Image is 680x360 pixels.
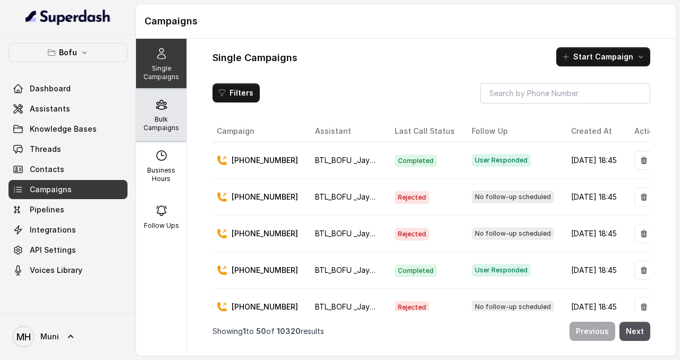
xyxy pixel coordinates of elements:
[395,191,429,204] span: Rejected
[472,154,531,167] span: User Responded
[243,327,246,336] span: 1
[144,13,667,30] h1: Campaigns
[563,216,626,252] td: [DATE] 18:45
[463,121,563,142] th: Follow Up
[212,121,307,142] th: Campaign
[277,327,301,336] span: 10320
[59,46,77,59] p: Bofu
[395,155,437,167] span: Completed
[8,220,127,239] a: Integrations
[30,83,71,94] span: Dashboard
[16,331,31,342] text: MH
[232,302,298,312] p: [PHONE_NUMBER]
[315,156,390,165] span: BTL_BOFU _Jaynagar
[30,104,70,114] span: Assistants
[8,180,127,199] a: Campaigns
[8,119,127,139] a: Knowledge Bases
[232,192,298,202] p: [PHONE_NUMBER]
[395,228,429,241] span: Rejected
[395,301,429,314] span: Rejected
[315,192,390,201] span: BTL_BOFU _Jaynagar
[480,83,650,104] input: Search by Phone Number
[30,225,76,235] span: Integrations
[30,265,82,276] span: Voices Library
[8,322,127,352] a: Muni
[144,221,179,230] p: Follow Ups
[472,227,554,240] span: No follow-up scheduled
[8,140,127,159] a: Threads
[8,160,127,179] a: Contacts
[8,43,127,62] button: Bofu
[472,191,554,203] span: No follow-up scheduled
[8,200,127,219] a: Pipelines
[563,289,626,325] td: [DATE] 18:45
[140,64,182,81] p: Single Campaigns
[30,164,64,175] span: Contacts
[212,83,260,102] button: Filters
[256,327,266,336] span: 50
[395,264,437,277] span: Completed
[315,229,390,238] span: BTL_BOFU _Jaynagar
[626,121,663,142] th: Action
[232,228,298,239] p: [PHONE_NUMBER]
[140,166,182,183] p: Business Hours
[212,326,324,337] p: Showing to of results
[472,301,554,313] span: No follow-up scheduled
[232,155,298,166] p: [PHONE_NUMBER]
[8,79,127,98] a: Dashboard
[8,261,127,280] a: Voices Library
[307,121,386,142] th: Assistant
[30,184,72,195] span: Campaigns
[140,115,182,132] p: Bulk Campaigns
[25,8,111,25] img: light.svg
[563,142,626,179] td: [DATE] 18:45
[563,121,626,142] th: Created At
[563,179,626,216] td: [DATE] 18:45
[563,252,626,289] td: [DATE] 18:45
[569,322,615,341] button: Previous
[232,265,298,276] p: [PHONE_NUMBER]
[30,124,97,134] span: Knowledge Bases
[30,204,64,215] span: Pipelines
[212,49,297,66] h1: Single Campaigns
[40,331,59,342] span: Muni
[315,265,390,275] span: BTL_BOFU _Jaynagar
[8,99,127,118] a: Assistants
[619,322,650,341] button: Next
[30,144,61,155] span: Threads
[472,264,531,277] span: User Responded
[8,241,127,260] a: API Settings
[386,121,463,142] th: Last Call Status
[556,47,650,66] button: Start Campaign
[30,245,76,255] span: API Settings
[212,315,650,347] nav: Pagination
[315,302,390,311] span: BTL_BOFU _Jaynagar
